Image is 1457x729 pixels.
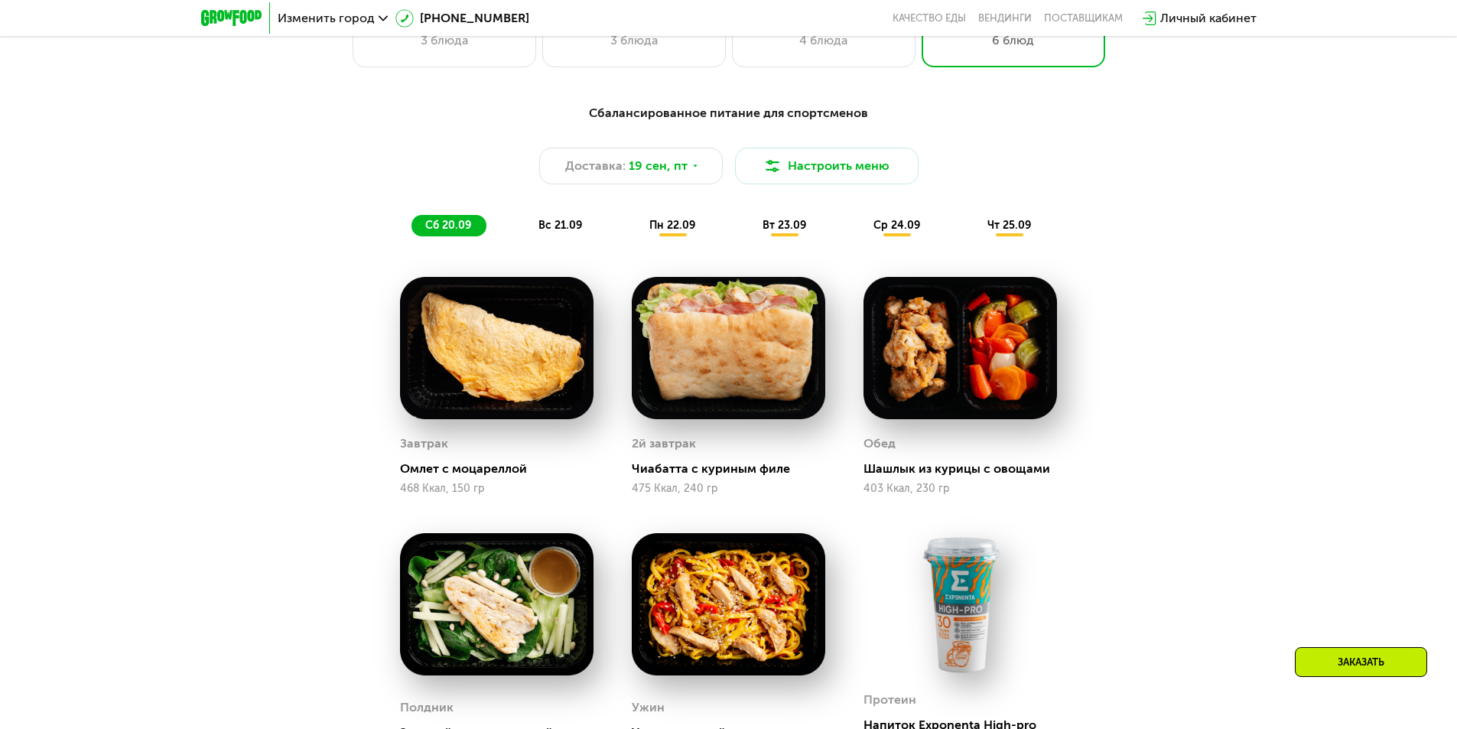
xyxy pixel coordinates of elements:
[763,219,806,232] span: вт 23.09
[863,688,916,711] div: Протеин
[632,696,665,719] div: Ужин
[369,31,520,50] div: 3 блюда
[1295,647,1427,677] div: Заказать
[400,432,448,455] div: Завтрак
[632,432,696,455] div: 2й завтрак
[863,483,1057,495] div: 403 Ккал, 230 гр
[558,31,710,50] div: 3 блюда
[863,432,896,455] div: Обед
[649,219,695,232] span: пн 22.09
[1160,9,1257,28] div: Личный кабинет
[400,483,594,495] div: 468 Ккал, 150 гр
[278,12,375,24] span: Изменить город
[276,104,1182,123] div: Сбалансированное питание для спортсменов
[395,9,529,28] a: [PHONE_NUMBER]
[629,157,688,175] span: 19 сен, пт
[425,219,471,232] span: сб 20.09
[400,461,606,477] div: Омлет с моцареллой
[632,483,825,495] div: 475 Ккал, 240 гр
[538,219,582,232] span: вс 21.09
[938,31,1089,50] div: 6 блюд
[893,12,966,24] a: Качество еды
[748,31,899,50] div: 4 блюда
[978,12,1032,24] a: Вендинги
[400,696,454,719] div: Полдник
[863,461,1069,477] div: Шашлык из курицы с овощами
[987,219,1031,232] span: чт 25.09
[873,219,920,232] span: ср 24.09
[632,461,837,477] div: Чиабатта с куриным филе
[565,157,626,175] span: Доставка:
[1044,12,1123,24] div: поставщикам
[735,148,919,184] button: Настроить меню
